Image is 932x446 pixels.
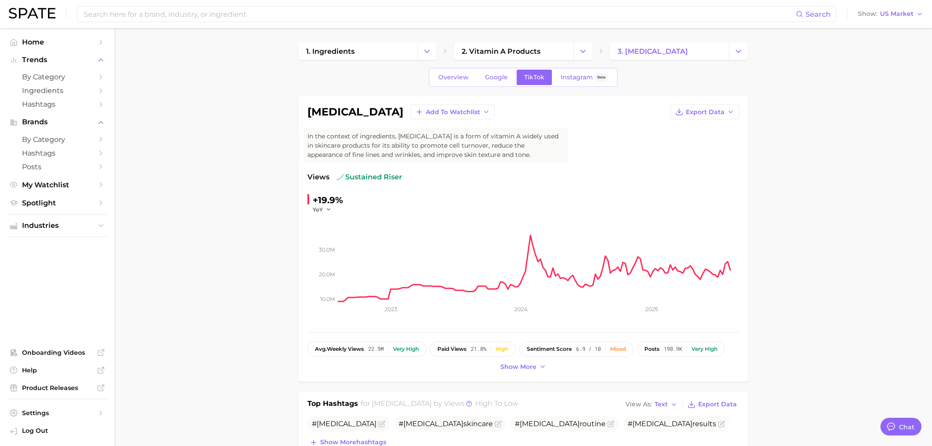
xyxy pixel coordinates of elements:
span: # skincare [399,420,493,428]
button: Brands [7,115,107,129]
button: View AsText [623,399,680,410]
div: Very high [393,346,419,352]
div: +19.9% [313,193,343,207]
span: In the context of ingredients, [MEDICAL_DATA] is a form of vitamin A widely used in skincare prod... [307,132,561,160]
span: Overview [438,74,469,81]
a: InstagramBeta [553,70,616,85]
span: Show more hashtags [320,439,386,446]
span: sustained riser [337,172,402,182]
span: paid views [437,346,466,352]
div: Mixed [610,346,626,352]
a: by Category [7,133,107,146]
button: Flag as miscategorized or irrelevant [607,420,614,427]
span: Search [806,10,831,19]
button: paid views21.8%High [430,342,516,357]
span: # routine [515,420,606,428]
div: High [496,346,508,352]
span: 2. vitamin a products [462,47,540,56]
span: Settings [22,409,92,417]
span: View As [625,402,652,407]
a: Home [7,35,107,49]
a: Help [7,364,107,377]
tspan: 10.0m [320,296,335,302]
h1: [MEDICAL_DATA] [307,107,403,117]
h2: for by Views [361,398,518,411]
span: Export Data [686,108,725,116]
span: Text [655,402,668,407]
span: Beta [597,74,606,81]
button: YoY [313,206,332,213]
a: Product Releases [7,381,107,394]
tspan: 2023 [385,306,397,312]
a: by Category [7,70,107,84]
span: Posts [22,163,92,171]
span: [MEDICAL_DATA] [403,420,463,428]
h1: Top Hashtags [307,398,358,411]
span: Ingredients [22,86,92,95]
span: US Market [880,11,914,16]
span: Product Releases [22,384,92,392]
button: Change Category [729,42,748,60]
button: posts198.9kVery high [637,342,725,357]
span: [MEDICAL_DATA] [632,420,692,428]
span: by Category [22,135,92,144]
span: Log Out [22,427,100,435]
a: Onboarding Videos [7,346,107,359]
button: Industries [7,219,107,232]
button: Show more [498,361,548,373]
a: Overview [431,70,476,85]
span: posts [644,346,659,352]
abbr: average [315,346,327,352]
a: Settings [7,406,107,420]
a: Google [477,70,515,85]
button: Flag as miscategorized or irrelevant [718,420,725,427]
span: Google [485,74,508,81]
a: 3. [MEDICAL_DATA] [610,42,729,60]
span: Export Data [698,401,737,408]
span: Spotlight [22,199,92,207]
a: Log out. Currently logged in with e-mail danielle.gonzalez@loreal.com. [7,424,107,439]
input: Search here for a brand, industry, or ingredient [83,7,796,22]
span: 22.9m [368,346,384,352]
button: Change Category [418,42,436,60]
button: Add to Watchlist [411,104,495,119]
span: weekly views [315,346,364,352]
span: [MEDICAL_DATA] [317,420,377,428]
span: # [312,420,377,428]
button: Flag as miscategorized or irrelevant [378,420,385,427]
a: My Watchlist [7,178,107,192]
button: sentiment score6.9 / 10Mixed [519,342,633,357]
tspan: 20.0m [319,271,335,278]
span: Help [22,366,92,374]
a: 1. ingredients [299,42,418,60]
tspan: 30.0m [319,246,335,253]
span: Home [22,38,92,46]
span: high to low [475,399,518,408]
a: Hashtags [7,146,107,160]
span: Show more [500,363,536,371]
span: TikTok [524,74,544,81]
tspan: 2025 [645,306,658,312]
span: 3. [MEDICAL_DATA] [618,47,688,56]
span: Add to Watchlist [426,108,480,116]
span: My Watchlist [22,181,92,189]
span: Onboarding Videos [22,349,92,357]
button: Export Data [670,104,739,119]
span: sentiment score [527,346,572,352]
img: sustained riser [337,174,344,181]
span: YoY [313,206,323,213]
a: Spotlight [7,196,107,210]
span: Brands [22,118,92,126]
span: 198.9k [664,346,682,352]
img: SPATE [9,8,55,19]
button: Trends [7,53,107,67]
span: Trends [22,56,92,64]
div: Very high [692,346,717,352]
span: Hashtags [22,149,92,157]
span: Instagram [561,74,593,81]
a: Ingredients [7,84,107,97]
span: [MEDICAL_DATA] [372,399,432,408]
button: Export Data [685,398,739,411]
button: Change Category [573,42,592,60]
tspan: 2024 [514,306,528,312]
